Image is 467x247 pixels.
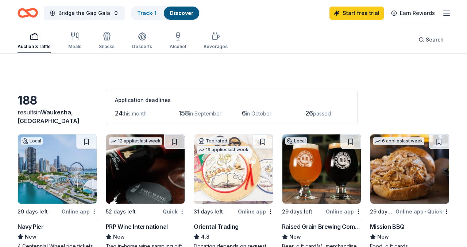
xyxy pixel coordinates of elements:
[113,232,125,241] span: New
[425,209,426,215] span: •
[106,134,185,204] img: Image for PRP Wine International
[194,222,239,231] div: Oriental Trading
[21,137,43,145] div: Local
[170,29,186,53] button: Alcohol
[18,4,38,21] a: Home
[238,207,273,216] div: Online app
[137,10,157,16] a: Track· 1
[163,207,185,216] div: Quick
[109,137,162,145] div: 12 applies last week
[18,222,43,231] div: Navy Pier
[246,110,271,117] span: in October
[426,35,444,44] span: Search
[178,109,189,117] span: 158
[197,137,229,145] div: Top rated
[25,232,36,241] span: New
[370,222,405,231] div: Mission BBQ
[18,109,80,125] span: Waukesha, [GEOGRAPHIC_DATA]
[329,7,384,20] a: Start free trial
[132,44,152,50] div: Desserts
[282,134,361,204] img: Image for Raised Grain Brewing Company
[370,134,449,204] img: Image for Mission BBQ
[62,207,97,216] div: Online app
[373,137,424,145] div: 6 applies last week
[170,10,193,16] a: Discover
[194,134,273,204] img: Image for Oriental Trading
[285,137,307,145] div: Local
[289,232,301,241] span: New
[99,29,115,53] button: Snacks
[282,207,312,216] div: 29 days left
[132,29,152,53] button: Desserts
[377,232,389,241] span: New
[204,44,228,50] div: Beverages
[413,32,449,47] button: Search
[123,110,147,117] span: this month
[197,146,250,154] div: 19 applies last week
[282,222,362,231] div: Raised Grain Brewing Company
[18,207,48,216] div: 29 days left
[106,207,136,216] div: 52 days left
[170,44,186,50] div: Alcohol
[131,6,200,20] button: Track· 1Discover
[313,110,331,117] span: passed
[194,207,223,216] div: 31 days left
[189,110,221,117] span: in September
[18,134,97,204] img: Image for Navy Pier
[326,207,361,216] div: Online app
[106,222,168,231] div: PRP Wine International
[18,44,51,50] div: Auction & raffle
[305,109,313,117] span: 26
[201,232,209,241] span: 4.8
[58,9,110,17] span: Bridge the Gap Gala
[18,29,51,53] button: Auction & raffle
[68,44,81,50] div: Meals
[18,109,80,125] span: in
[395,207,449,216] div: Online app Quick
[115,96,348,105] div: Application deadlines
[115,109,123,117] span: 24
[18,93,97,108] div: 188
[387,7,439,20] a: Earn Rewards
[44,6,125,20] button: Bridge the Gap Gala
[18,108,97,125] div: results
[68,29,81,53] button: Meals
[370,207,394,216] div: 29 days left
[242,109,246,117] span: 6
[99,44,115,50] div: Snacks
[204,29,228,53] button: Beverages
